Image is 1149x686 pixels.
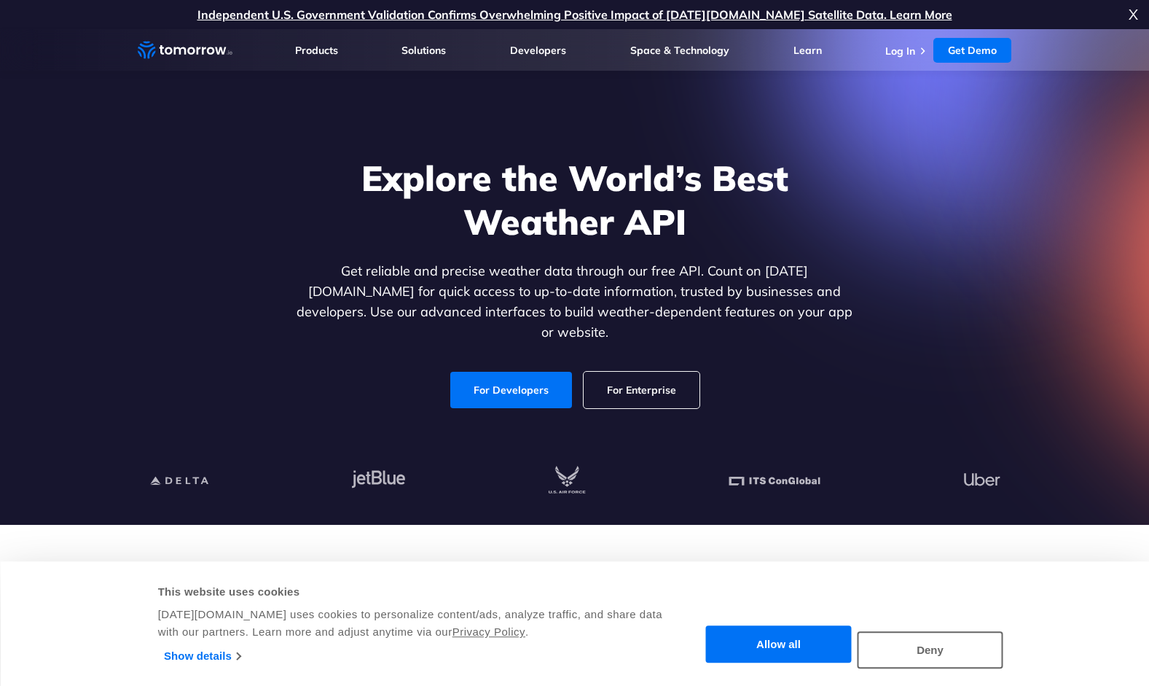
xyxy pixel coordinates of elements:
[197,7,952,22] a: Independent U.S. Government Validation Confirms Overwhelming Positive Impact of [DATE][DOMAIN_NAM...
[452,625,525,638] a: Privacy Policy
[885,44,915,58] a: Log In
[295,44,338,57] a: Products
[158,606,664,641] div: [DATE][DOMAIN_NAME] uses cookies to personalize content/ads, analyze traffic, and share data with...
[164,645,240,667] a: Show details
[450,372,572,408] a: For Developers
[138,39,232,61] a: Home link
[294,261,856,343] p: Get reliable and precise weather data through our free API. Count on [DATE][DOMAIN_NAME] for quic...
[294,156,856,243] h1: Explore the World’s Best Weather API
[510,44,566,57] a: Developers
[401,44,446,57] a: Solutions
[858,631,1003,669] button: Deny
[793,44,822,57] a: Learn
[630,44,729,57] a: Space & Technology
[933,38,1011,63] a: Get Demo
[158,583,664,601] div: This website uses cookies
[706,626,852,663] button: Allow all
[584,372,699,408] a: For Enterprise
